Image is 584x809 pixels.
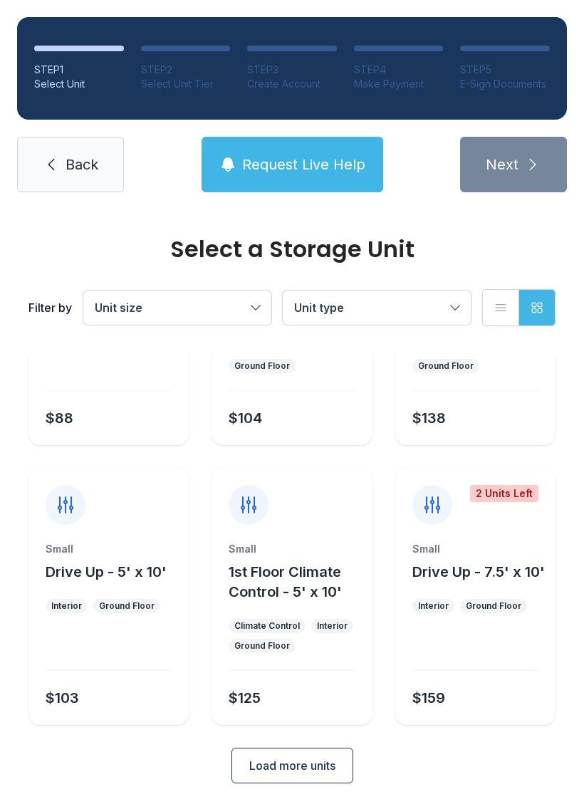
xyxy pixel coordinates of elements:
span: Back [66,155,98,174]
div: STEP 5 [460,63,550,77]
div: Ground Floor [99,600,155,612]
button: Unit size [83,291,271,325]
span: Request Live Help [242,155,365,174]
div: Select Unit [34,77,124,91]
span: Drive Up - 7.5' x 10' [412,563,545,580]
div: Climate Control [234,620,300,632]
div: $159 [412,688,445,708]
div: Small [412,542,538,556]
div: Small [46,542,172,556]
div: STEP 2 [141,63,231,77]
div: Create Account [247,77,337,91]
button: Drive Up - 5' x 10' [46,562,167,582]
span: Load more units [249,757,335,774]
div: Small [229,542,355,556]
div: 2 Units Left [470,485,538,502]
span: 1st Floor Climate Control - 5' x 10' [229,563,342,600]
div: Ground Floor [234,360,290,372]
div: $138 [412,408,446,428]
div: Select a Storage Unit [28,238,556,261]
div: STEP 4 [354,63,444,77]
div: $104 [229,408,262,428]
span: Next [486,155,518,174]
span: Unit size [95,301,142,315]
div: STEP 3 [247,63,337,77]
div: Select Unit Tier [141,77,231,91]
div: $103 [46,688,79,708]
div: E-Sign Documents [460,77,550,91]
div: Make Payment [354,77,444,91]
span: Unit type [294,301,344,315]
div: Ground Floor [466,600,521,612]
button: 1st Floor Climate Control - 5' x 10' [229,562,366,602]
div: $125 [229,688,261,708]
div: Interior [418,600,449,612]
div: Ground Floor [234,640,290,652]
div: Interior [317,620,348,632]
div: STEP 1 [34,63,124,77]
button: Unit type [283,291,471,325]
div: $88 [46,408,73,428]
button: Drive Up - 7.5' x 10' [412,562,545,582]
div: Interior [51,600,82,612]
span: Drive Up - 5' x 10' [46,563,167,580]
div: Filter by [28,299,72,316]
div: Ground Floor [418,360,474,372]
